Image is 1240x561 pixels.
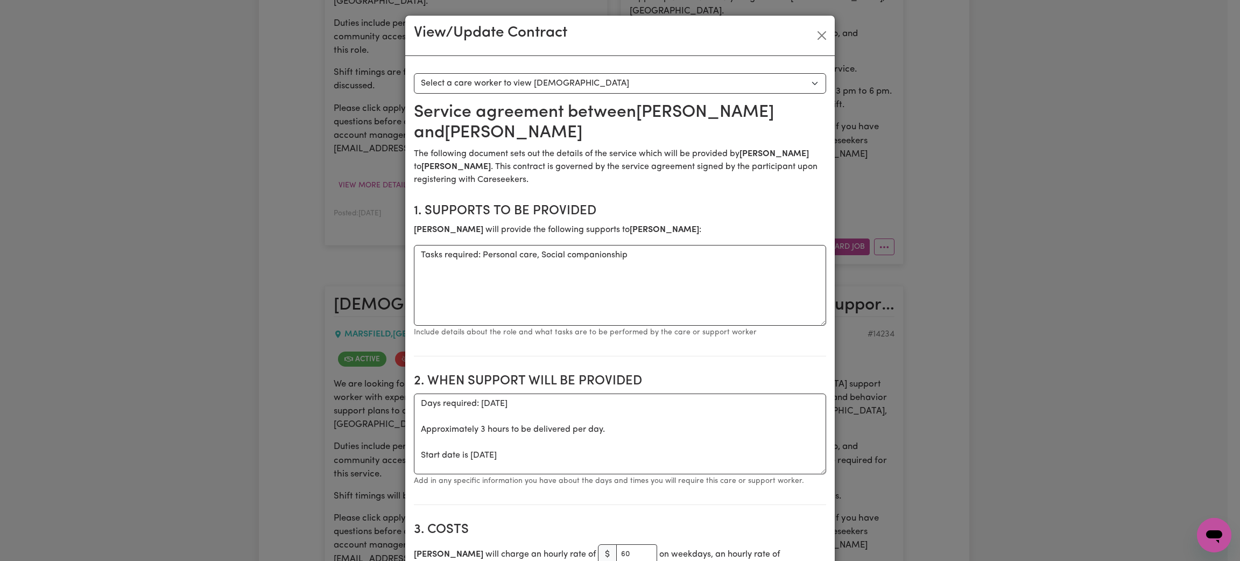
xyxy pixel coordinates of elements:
textarea: Tasks required: Personal care, Social companionship [414,245,826,326]
b: [PERSON_NAME] [630,226,699,234]
b: [PERSON_NAME] [739,150,809,158]
h2: Service agreement between [PERSON_NAME] and [PERSON_NAME] [414,102,826,144]
h2: 2. When support will be provided [414,374,826,389]
b: [PERSON_NAME] [414,226,485,234]
h3: View/Update Contract [414,24,567,43]
small: Include details about the role and what tasks are to be performed by the care or support worker [414,328,757,336]
p: will provide the following supports to : [414,223,826,236]
textarea: Days required: [DATE] Approximately 3 hours to be delivered per day. Start date is [DATE] [414,394,826,474]
b: [PERSON_NAME] [421,163,491,171]
p: The following document sets out the details of the service which will be provided by to . This co... [414,148,826,186]
iframe: Button to launch messaging window, conversation in progress [1197,518,1231,552]
h2: 3. Costs [414,522,826,538]
h2: 1. Supports to be provided [414,204,826,219]
button: Close [813,27,830,44]
small: Add in any specific information you have about the days and times you will require this care or s... [414,477,804,485]
b: [PERSON_NAME] [414,550,485,559]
